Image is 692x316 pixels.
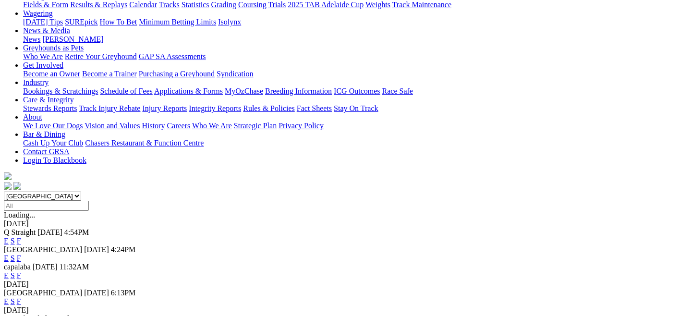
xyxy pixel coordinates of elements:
[4,245,82,254] span: [GEOGRAPHIC_DATA]
[23,104,77,112] a: Stewards Reports
[23,26,70,35] a: News & Media
[65,18,97,26] a: SUREpick
[139,52,206,61] a: GAP SA Assessments
[4,182,12,190] img: facebook.svg
[4,271,9,280] a: E
[4,306,688,315] div: [DATE]
[100,87,152,95] a: Schedule of Fees
[4,254,9,262] a: E
[238,0,267,9] a: Coursing
[334,87,380,95] a: ICG Outcomes
[79,104,140,112] a: Track Injury Rebate
[23,122,83,130] a: We Love Our Dogs
[17,271,21,280] a: F
[23,87,98,95] a: Bookings & Scratchings
[84,245,109,254] span: [DATE]
[23,147,69,156] a: Contact GRSA
[159,0,180,9] a: Tracks
[129,0,157,9] a: Calendar
[4,172,12,180] img: logo-grsa-white.png
[23,78,49,86] a: Industry
[11,254,15,262] a: S
[4,201,89,211] input: Select date
[82,70,137,78] a: Become a Trainer
[65,52,137,61] a: Retire Your Greyhound
[111,289,136,297] span: 6:13PM
[139,70,215,78] a: Purchasing a Greyhound
[11,297,15,305] a: S
[100,18,137,26] a: How To Bet
[23,139,688,147] div: Bar & Dining
[142,122,165,130] a: History
[392,0,451,9] a: Track Maintenance
[23,70,688,78] div: Get Involved
[23,9,53,17] a: Wagering
[23,35,688,44] div: News & Media
[4,228,36,236] span: Q Straight
[85,122,140,130] a: Vision and Values
[23,139,83,147] a: Cash Up Your Club
[13,182,21,190] img: twitter.svg
[139,18,216,26] a: Minimum Betting Limits
[23,44,84,52] a: Greyhounds as Pets
[23,52,63,61] a: Who We Are
[218,18,241,26] a: Isolynx
[111,245,136,254] span: 4:24PM
[4,289,82,297] span: [GEOGRAPHIC_DATA]
[23,70,80,78] a: Become an Owner
[4,211,35,219] span: Loading...
[265,87,332,95] a: Breeding Information
[23,113,42,121] a: About
[23,0,68,9] a: Fields & Form
[60,263,89,271] span: 11:32AM
[243,104,295,112] a: Rules & Policies
[23,0,688,9] div: Racing
[234,122,277,130] a: Strategic Plan
[297,104,332,112] a: Fact Sheets
[70,0,127,9] a: Results & Replays
[154,87,223,95] a: Applications & Forms
[42,35,103,43] a: [PERSON_NAME]
[17,254,21,262] a: F
[167,122,190,130] a: Careers
[4,219,688,228] div: [DATE]
[217,70,253,78] a: Syndication
[192,122,232,130] a: Who We Are
[23,61,63,69] a: Get Involved
[365,0,390,9] a: Weights
[85,139,204,147] a: Chasers Restaurant & Function Centre
[23,122,688,130] div: About
[23,156,86,164] a: Login To Blackbook
[182,0,209,9] a: Statistics
[225,87,263,95] a: MyOzChase
[23,130,65,138] a: Bar & Dining
[382,87,413,95] a: Race Safe
[4,280,688,289] div: [DATE]
[4,263,31,271] span: capalaba
[23,35,40,43] a: News
[23,52,688,61] div: Greyhounds as Pets
[23,18,688,26] div: Wagering
[23,87,688,96] div: Industry
[288,0,364,9] a: 2025 TAB Adelaide Cup
[189,104,241,112] a: Integrity Reports
[84,289,109,297] span: [DATE]
[23,18,63,26] a: [DATE] Tips
[268,0,286,9] a: Trials
[33,263,58,271] span: [DATE]
[4,237,9,245] a: E
[17,297,21,305] a: F
[4,297,9,305] a: E
[23,104,688,113] div: Care & Integrity
[37,228,62,236] span: [DATE]
[17,237,21,245] a: F
[23,96,74,104] a: Care & Integrity
[11,237,15,245] a: S
[334,104,378,112] a: Stay On Track
[11,271,15,280] a: S
[142,104,187,112] a: Injury Reports
[64,228,89,236] span: 4:54PM
[279,122,324,130] a: Privacy Policy
[211,0,236,9] a: Grading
